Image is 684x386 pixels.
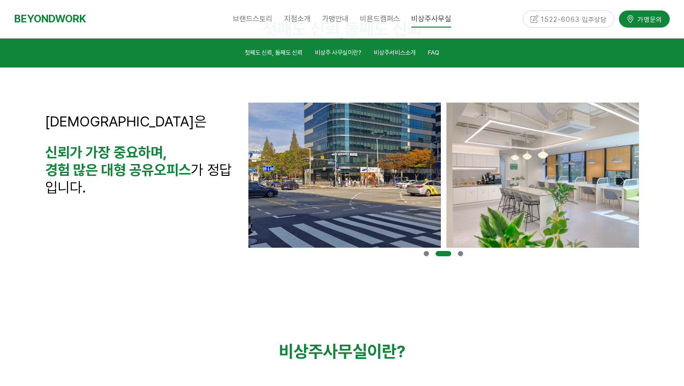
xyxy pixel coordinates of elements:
span: FAQ [428,49,439,56]
a: 첫째도 신뢰, 둘째도 신뢰 [245,48,303,60]
span: 가맹안내 [322,14,349,23]
strong: 경험 많은 대형 공유오피스 [45,161,191,178]
strong: 신뢰가 가장 중요하며, [45,144,167,161]
span: 비상주사무실이란? [279,341,406,362]
a: 지점소개 [278,7,316,31]
span: 가 정답입니다. [45,161,232,196]
a: 비상주 사무실이란? [315,48,361,60]
span: 첫째도 신뢰, 둘째도 신뢰 [245,49,303,56]
span: 비욘드캠퍼스 [360,14,400,23]
span: [DEMOGRAPHIC_DATA]은 [45,113,207,130]
span: 비상주서비스소개 [374,49,416,56]
span: 비상주 사무실이란? [315,49,361,56]
span: 비상주사무실 [411,11,451,28]
a: 가맹문의 [619,10,670,27]
a: 비상주사무실 [406,7,457,31]
a: BEYONDWORK [14,10,86,28]
span: 브랜드스토리 [233,14,273,23]
a: 브랜드스토리 [227,7,278,31]
a: FAQ [428,48,439,60]
a: 가맹안내 [316,7,354,31]
span: 지점소개 [284,14,311,23]
span: 가맹문의 [635,15,662,24]
a: 비욘드캠퍼스 [354,7,406,31]
a: 비상주서비스소개 [374,48,416,60]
